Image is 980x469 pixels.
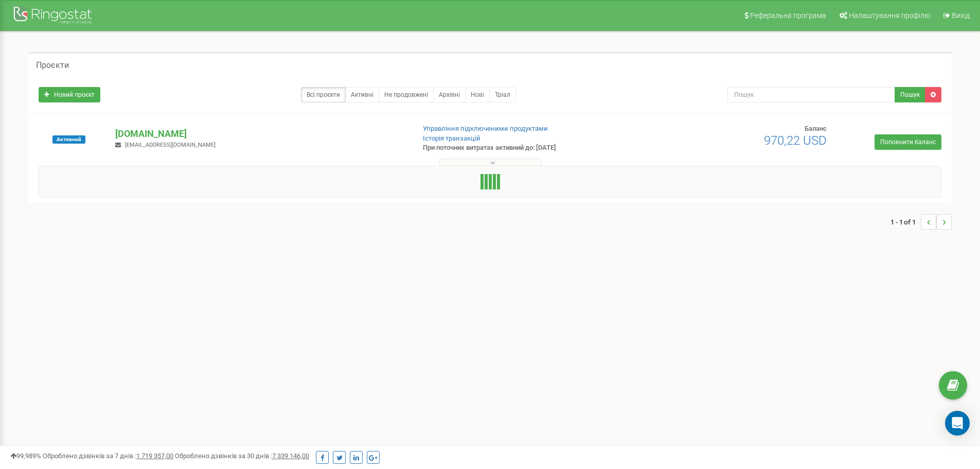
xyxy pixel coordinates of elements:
a: Не продовжені [379,87,434,102]
h5: Проєкти [36,61,69,70]
a: Поповнити баланс [875,134,941,150]
u: 7 339 146,00 [272,452,309,460]
a: Нові [465,87,490,102]
a: Тріал [489,87,516,102]
span: Реферальна програма [750,11,826,20]
a: Історія транзакцій [423,134,480,142]
span: Активний [52,135,85,144]
a: Архівні [433,87,466,102]
input: Пошук [727,87,895,102]
u: 1 719 357,00 [136,452,173,460]
span: Оброблено дзвінків за 7 днів : [43,452,173,460]
div: Open Intercom Messenger [945,411,970,436]
span: 1 - 1 of 1 [890,214,921,230]
span: [EMAIL_ADDRESS][DOMAIN_NAME] [125,142,216,148]
button: Пошук [895,87,925,102]
a: Всі проєкти [301,87,346,102]
a: Управління підключеними продуктами [423,125,548,132]
span: Налаштування профілю [849,11,930,20]
span: Баланс [805,125,827,132]
span: 99,989% [10,452,41,460]
span: Вихід [952,11,970,20]
span: 970,22 USD [764,133,827,148]
a: Новий проєкт [39,87,100,102]
a: Активні [345,87,379,102]
nav: ... [890,204,952,240]
p: [DOMAIN_NAME] [115,127,406,141]
span: Оброблено дзвінків за 30 днів : [175,452,309,460]
p: При поточних витратах активний до: [DATE] [423,143,637,153]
